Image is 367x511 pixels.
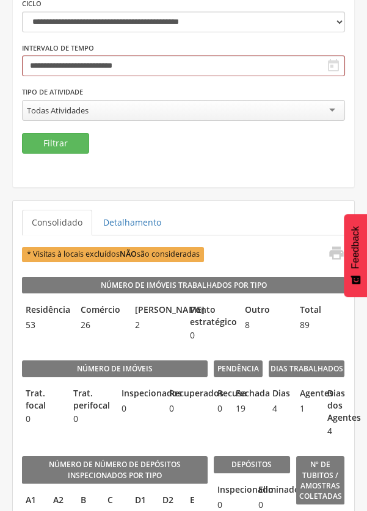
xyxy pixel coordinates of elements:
legend: Inspecionados [118,387,159,401]
span: 0 [214,499,249,511]
legend: D1 [131,494,153,508]
i:  [327,245,344,262]
legend: Ponto estratégico [186,304,235,328]
legend: B [77,494,98,508]
label: Intervalo de Tempo [22,43,94,53]
legend: Outro [241,304,290,318]
legend: Fechada [232,387,244,401]
span: 0 [214,402,226,415]
span: 53 [22,319,71,331]
legend: Número de Imóveis Trabalhados por Tipo [22,277,345,294]
span: 0 [70,413,111,425]
legend: Recuperados [165,387,207,401]
legend: Agentes [296,387,318,401]
legend: C [104,494,125,508]
span: 26 [77,319,126,331]
button: Feedback - Mostrar pesquisa [344,214,367,297]
legend: A2 [49,494,71,508]
legend: Residência [22,304,71,318]
span: 8 [241,319,290,331]
legend: D2 [159,494,180,508]
legend: Nº de Tubitos / Amostras coletadas [296,456,345,505]
a:  [320,245,344,265]
span: 0 [186,329,235,341]
legend: Eliminados [255,484,289,498]
span: * Visitas à locais excluídos são consideradas [22,247,204,262]
legend: [PERSON_NAME] [131,304,180,318]
span: Feedback [350,226,361,269]
legend: Trat. focal [22,387,64,412]
legend: Número de imóveis [22,360,208,377]
span: 0 [118,402,159,415]
legend: Pendência [214,360,263,377]
div: Todas Atividades [27,105,89,116]
legend: Dias Trabalhados [269,360,345,377]
legend: E [186,494,208,508]
span: 0 [165,402,207,415]
span: 19 [232,402,244,415]
button: Filtrar [22,133,89,154]
legend: Número de Número de Depósitos Inspecionados por Tipo [22,456,208,484]
legend: Dias dos Agentes [323,387,344,424]
legend: Trat. perifocal [70,387,111,412]
span: 89 [296,319,345,331]
legend: A1 [22,494,43,508]
a: Detalhamento [93,210,171,235]
legend: Inspecionado [214,484,249,498]
b: NÃO [120,249,137,259]
legend: Comércio [77,304,126,318]
legend: Depósitos [214,456,290,473]
legend: Dias [269,387,290,401]
span: 0 [255,499,289,511]
span: 0 [22,413,64,425]
span: 4 [323,425,344,437]
a: Consolidado [22,210,92,235]
span: 1 [296,402,318,415]
i:  [326,59,341,73]
label: Tipo de Atividade [22,87,83,97]
legend: Recusa [214,387,226,401]
span: 4 [269,402,290,415]
legend: Total [296,304,345,318]
span: 2 [131,319,180,331]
